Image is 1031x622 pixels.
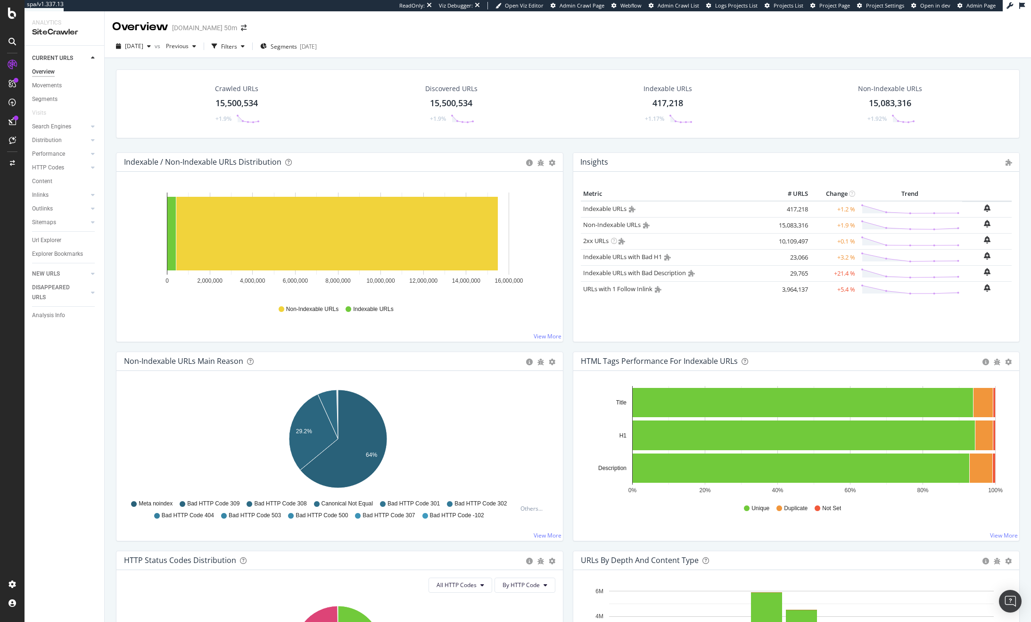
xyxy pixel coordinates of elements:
[520,504,547,513] div: Others...
[32,149,88,159] a: Performance
[988,487,1003,494] text: 100%
[595,588,603,595] text: 6M
[984,252,990,260] div: bell-plus
[430,115,446,123] div: +1.9%
[32,177,98,186] a: Content
[643,222,650,228] i: Admin
[112,39,155,54] button: [DATE]
[1005,558,1012,564] div: gear
[526,558,533,564] div: circle-info
[388,500,440,508] span: Bad HTTP Code 301
[32,135,62,145] div: Distribution
[32,269,60,279] div: NEW URLS
[367,277,395,284] text: 10,000,000
[240,277,265,284] text: 4,000,000
[162,39,200,54] button: Previous
[526,359,533,365] div: circle-info
[32,311,65,320] div: Analysis Info
[810,187,858,201] th: Change
[990,531,1018,539] a: View More
[495,2,544,9] a: Open Viz Editor
[534,332,561,340] a: View More
[583,204,627,213] a: Indexable URLs
[628,487,636,494] text: 0%
[583,220,641,229] a: Non-Indexable URLs
[429,578,492,593] button: All HTTP Codes
[124,356,243,366] div: Non-Indexable URLs Main Reason
[655,286,661,293] i: Admin
[999,590,1022,613] div: Open Intercom Messenger
[32,235,98,245] a: Url Explorer
[139,500,173,508] span: Meta noindex
[984,236,990,244] div: bell-plus
[256,39,321,54] button: Segments[DATE]
[773,187,810,201] th: # URLS
[32,67,55,77] div: Overview
[772,487,783,494] text: 40%
[296,428,312,435] text: 29.2%
[982,558,989,564] div: circle-info
[773,265,810,281] td: 29,765
[254,500,306,508] span: Bad HTTP Code 308
[112,19,168,35] div: Overview
[984,268,990,276] div: bell-plus
[581,555,699,565] div: URLs by Depth and Content Type
[32,235,61,245] div: Url Explorer
[452,277,480,284] text: 14,000,000
[581,386,1008,496] svg: A chart.
[300,42,317,50] div: [DATE]
[810,2,850,9] a: Project Page
[549,359,555,365] div: gear
[296,512,348,520] span: Bad HTTP Code 500
[581,356,738,366] div: HTML Tags Performance for Indexable URLs
[32,249,83,259] div: Explorer Bookmarks
[32,269,88,279] a: NEW URLS
[505,2,544,9] span: Open Viz Editor
[32,204,88,214] a: Outlinks
[706,2,758,9] a: Logs Projects List
[32,108,46,118] div: Visits
[162,42,189,50] span: Previous
[784,504,808,513] span: Duplicate
[353,305,393,313] span: Indexable URLs
[495,578,555,593] button: By HTTP Code
[583,269,686,277] a: Indexable URLs with Bad Description
[984,220,990,227] div: bell-plus
[124,555,236,565] div: HTTP Status Codes Distribution
[688,270,695,277] i: Admin
[208,39,248,54] button: Filters
[643,84,692,93] div: Indexable URLs
[773,281,810,297] td: 3,964,137
[620,2,642,9] span: Webflow
[32,218,88,227] a: Sitemaps
[645,115,664,123] div: +1.17%
[32,122,71,132] div: Search Engines
[32,163,64,173] div: HTTP Codes
[32,204,53,214] div: Outlinks
[32,283,88,303] a: DISAPPEARED URLS
[32,122,88,132] a: Search Engines
[124,187,552,296] div: A chart.
[32,218,56,227] div: Sitemaps
[215,115,231,123] div: +1.9%
[124,386,552,496] svg: A chart.
[537,359,544,365] div: bug
[495,277,523,284] text: 16,000,000
[549,558,555,564] div: gear
[822,504,841,513] span: Not Set
[32,135,88,145] a: Distribution
[439,2,473,9] div: Viz Debugger:
[283,277,308,284] text: 6,000,000
[399,2,425,9] div: ReadOnly:
[363,512,415,520] span: Bad HTTP Code 307
[773,233,810,249] td: 10,109,497
[32,190,49,200] div: Inlinks
[430,97,472,109] div: 15,500,534
[560,2,604,9] span: Admin Crawl Page
[32,94,58,104] div: Segments
[715,2,758,9] span: Logs Projects List
[425,84,478,93] div: Discovered URLs
[437,581,477,589] span: All HTTP Codes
